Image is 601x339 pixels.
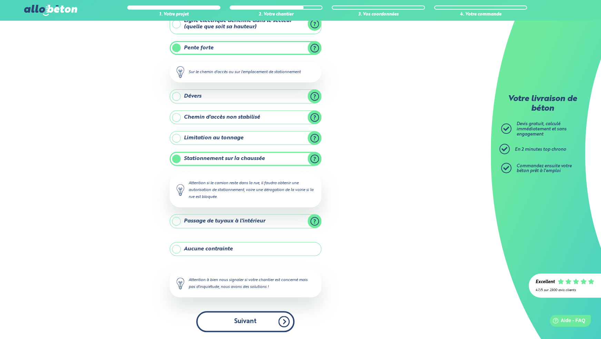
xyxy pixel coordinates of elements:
div: 2. Votre chantier [230,12,323,17]
img: allobéton [24,5,77,16]
span: Devis gratuit, calculé immédiatement et sans engagement [517,122,567,136]
div: Sur le chemin d'accès ou sur l'emplacement de stationnement [170,62,321,82]
button: Suivant [196,311,294,332]
label: Ligne électrique aérienne dans le secteur (quelle que soit sa hauteur) [170,14,321,34]
label: Passage de tuyaux à l'intérieur [170,214,321,228]
div: 4. Votre commande [434,12,527,17]
label: Stationnement sur la chaussée [170,152,321,166]
label: Dévers [170,89,321,103]
label: Chemin d'accès non stabilisé [170,110,321,124]
span: En 2 minutes top chrono [515,147,566,152]
div: Excellent [535,280,555,285]
label: Limitation au tonnage [170,131,321,145]
label: Aucune contrainte [170,242,321,256]
span: Commandez ensuite votre béton prêt à l'emploi [517,164,572,173]
iframe: Help widget launcher [540,312,593,331]
div: 4.7/5 sur 2300 avis clients [535,288,594,292]
p: Votre livraison de béton [503,94,582,113]
div: 1. Votre projet [127,12,220,17]
label: Pente forte [170,41,321,55]
div: Attention si le camion reste dans la rue, il faudra obtenir une autorisation de stationnement, vo... [170,173,321,207]
div: 3. Vos coordonnées [332,12,425,17]
div: Attention à bien nous signaler si votre chantier est concerné mais pas d'inquiétude, nous avons d... [170,270,321,297]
